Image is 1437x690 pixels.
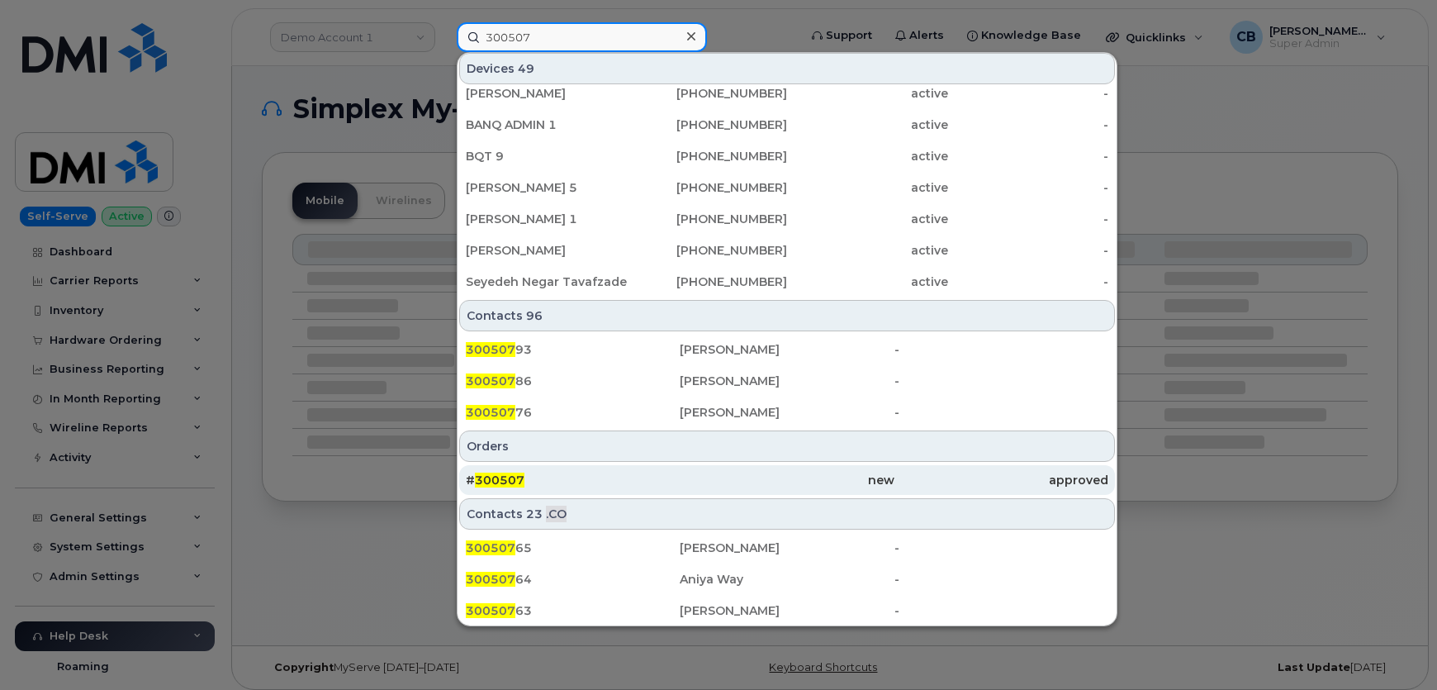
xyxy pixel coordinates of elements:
div: [PERSON_NAME] [680,373,894,389]
span: 96 [526,307,543,324]
div: [PERSON_NAME] [680,602,894,619]
a: 30050793[PERSON_NAME]- [459,335,1115,364]
div: BANQ ADMIN 1 [466,117,627,133]
a: [PERSON_NAME][PHONE_NUMBER]active- [459,236,1115,265]
div: [PHONE_NUMBER] [627,117,788,133]
div: - [894,404,1108,421]
div: Aniya Way [680,571,894,588]
div: - [948,117,1109,133]
span: 300507 [466,342,515,357]
div: - [948,85,1109,102]
span: 300507 [466,374,515,388]
div: 64 [466,571,680,588]
div: [PHONE_NUMBER] [627,179,788,196]
div: active [787,211,948,227]
div: [PHONE_NUMBER] [627,274,788,290]
div: BQT 9 [466,148,627,164]
div: [PERSON_NAME] 5 [466,179,627,196]
span: 23 [526,506,543,522]
div: - [948,179,1109,196]
a: #300507newapproved [459,465,1115,495]
div: 63 [466,602,680,619]
a: BANQ ADMIN 1[PHONE_NUMBER]active- [459,110,1115,140]
div: 76 [466,404,680,421]
a: [PERSON_NAME] 1[PHONE_NUMBER]active- [459,204,1115,234]
a: [PERSON_NAME] 5[PHONE_NUMBER]active- [459,173,1115,202]
div: - [948,242,1109,259]
a: 30050763[PERSON_NAME]- [459,596,1115,626]
div: 93 [466,341,680,358]
div: - [948,211,1109,227]
div: [PERSON_NAME] [680,404,894,421]
div: active [787,117,948,133]
div: Orders [459,431,1115,462]
a: 30050764Aniya Way- [459,564,1115,594]
a: [PERSON_NAME][PHONE_NUMBER]active- [459,79,1115,108]
span: 300507 [466,572,515,587]
div: 86 [466,373,680,389]
div: [PERSON_NAME] [466,242,627,259]
a: 30050776[PERSON_NAME]- [459,397,1115,427]
span: 300507 [466,603,515,618]
div: [PHONE_NUMBER] [627,148,788,164]
a: Seyedeh Negar Tavafzadeh Haghi[PHONE_NUMBER]active- [459,267,1115,297]
div: # [466,472,680,488]
div: 65 [466,540,680,556]
div: - [948,148,1109,164]
div: - [894,571,1108,588]
a: BQT 9[PHONE_NUMBER]active- [459,141,1115,171]
div: - [894,540,1108,556]
div: [PERSON_NAME] [466,85,627,102]
div: [PHONE_NUMBER] [627,211,788,227]
div: Devices [459,53,1115,84]
div: [PHONE_NUMBER] [627,242,788,259]
div: active [787,85,948,102]
div: Seyedeh Negar Tavafzadeh Haghi [466,274,627,290]
span: .CO [546,506,567,522]
span: 300507 [466,540,515,555]
span: 49 [518,60,534,77]
div: Contacts [459,498,1115,530]
div: active [787,179,948,196]
div: - [948,274,1109,290]
div: new [680,472,894,488]
div: active [787,242,948,259]
span: 300507 [475,473,524,488]
div: - [894,373,1108,389]
div: - [894,602,1108,619]
div: active [787,274,948,290]
div: Contacts [459,300,1115,331]
div: [PERSON_NAME] 1 [466,211,627,227]
div: [PERSON_NAME] [680,540,894,556]
a: 30050786[PERSON_NAME]- [459,366,1115,396]
div: - [894,341,1108,358]
span: 300507 [466,405,515,420]
div: approved [894,472,1108,488]
div: [PERSON_NAME] [680,341,894,358]
div: [PHONE_NUMBER] [627,85,788,102]
a: 30050765[PERSON_NAME]- [459,533,1115,563]
div: active [787,148,948,164]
